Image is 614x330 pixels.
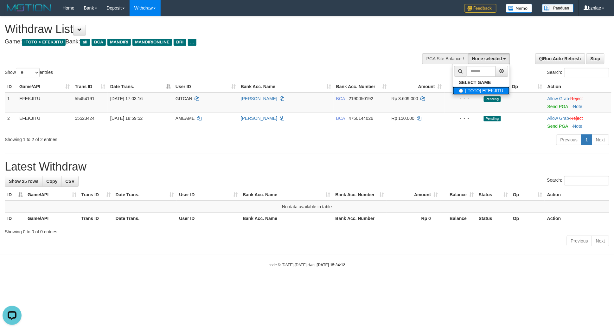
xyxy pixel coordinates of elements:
[547,104,568,109] a: Send PGA
[25,189,79,201] th: Game/API: activate to sort column ascending
[459,80,491,85] b: SELECT GAME
[506,4,533,13] img: Button%20Memo.svg
[5,93,17,113] td: 1
[5,160,609,173] h1: Latest Withdraw
[17,112,72,132] td: EFEKJITU
[564,68,609,77] input: Search:
[349,116,374,121] span: Copy 4750144026 to clipboard
[110,116,143,121] span: [DATE] 18:59:52
[5,201,609,213] td: No data available in table
[510,189,545,201] th: Op: activate to sort column ascending
[445,81,481,93] th: Balance
[570,116,583,121] a: Reject
[592,236,609,246] a: Next
[334,81,389,93] th: Bank Acc. Number: activate to sort column ascending
[542,4,574,12] img: panduan.png
[5,112,17,132] td: 2
[567,236,592,246] a: Previous
[484,116,501,121] span: Pending
[547,116,570,121] span: ·
[476,189,510,201] th: Status: activate to sort column ascending
[392,116,414,121] span: Rp 150.000
[573,124,583,129] a: Note
[92,39,106,46] span: BCA
[241,96,277,101] a: [PERSON_NAME]
[545,93,611,113] td: ·
[132,39,172,46] span: MANDIRIONLINE
[176,116,195,121] span: AMEAME
[440,213,476,224] th: Balance
[240,213,333,224] th: Bank Acc. Name
[333,189,387,201] th: Bank Acc. Number: activate to sort column ascending
[349,96,374,101] span: Copy 2190050192 to clipboard
[586,53,604,64] a: Stop
[108,81,173,93] th: Date Trans.: activate to sort column descending
[22,39,66,46] span: ITOTO > EFEKJITU
[269,263,345,267] small: code © [DATE]-[DATE] dwg |
[545,189,609,201] th: Action
[535,53,585,64] a: Run Auto-Refresh
[177,213,240,224] th: User ID
[545,213,609,224] th: Action
[573,104,583,109] a: Note
[241,116,277,121] a: [PERSON_NAME]
[17,81,72,93] th: Game/API: activate to sort column ascending
[547,116,569,121] a: Allow Grab
[392,96,418,101] span: Rp 3.609.000
[547,96,569,101] a: Allow Grab
[547,176,609,185] label: Search:
[556,134,582,145] a: Previous
[17,93,72,113] td: EFEKJITU
[581,134,592,145] a: 1
[336,96,345,101] span: BCA
[16,68,40,77] select: Showentries
[484,96,501,102] span: Pending
[545,112,611,132] td: ·
[5,176,42,187] a: Show 25 rows
[547,68,609,77] label: Search:
[72,81,108,93] th: Trans ID: activate to sort column ascending
[5,134,251,143] div: Showing 1 to 2 of 2 entries
[75,96,94,101] span: 55454191
[5,68,53,77] label: Show entries
[3,3,22,22] button: Open LiveChat chat widget
[336,116,345,121] span: BCA
[333,213,387,224] th: Bank Acc. Number
[65,179,74,184] span: CSV
[564,176,609,185] input: Search:
[5,23,403,36] h1: Withdraw List
[545,81,611,93] th: Action
[453,87,510,95] label: [ITOTO] EFEKJITU
[176,96,192,101] span: GITCAN
[547,124,568,129] a: Send PGA
[5,39,403,45] h4: Game: Bank:
[9,179,38,184] span: Show 25 rows
[188,39,196,46] span: ...
[79,213,113,224] th: Trans ID
[387,189,441,201] th: Amount: activate to sort column ascending
[465,4,496,13] img: Feedback.jpg
[440,189,476,201] th: Balance: activate to sort column ascending
[422,53,468,64] div: PGA Site Balance /
[238,81,334,93] th: Bank Acc. Name: activate to sort column ascending
[468,53,510,64] button: None selected
[387,213,441,224] th: Rp 0
[447,95,479,102] div: - - -
[80,39,90,46] span: all
[173,81,238,93] th: User ID: activate to sort column ascending
[476,213,510,224] th: Status
[5,189,25,201] th: ID: activate to sort column descending
[75,116,94,121] span: 55523424
[25,213,79,224] th: Game/API
[5,3,53,13] img: MOTION_logo.png
[174,39,186,46] span: BRI
[46,179,57,184] span: Copy
[5,81,17,93] th: ID
[177,189,240,201] th: User ID: activate to sort column ascending
[110,96,143,101] span: [DATE] 17:03:16
[61,176,79,187] a: CSV
[509,81,545,93] th: Op: activate to sort column ascending
[240,189,333,201] th: Bank Acc. Name: activate to sort column ascending
[113,189,177,201] th: Date Trans.: activate to sort column ascending
[459,89,463,93] input: [ITOTO] EFEKJITU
